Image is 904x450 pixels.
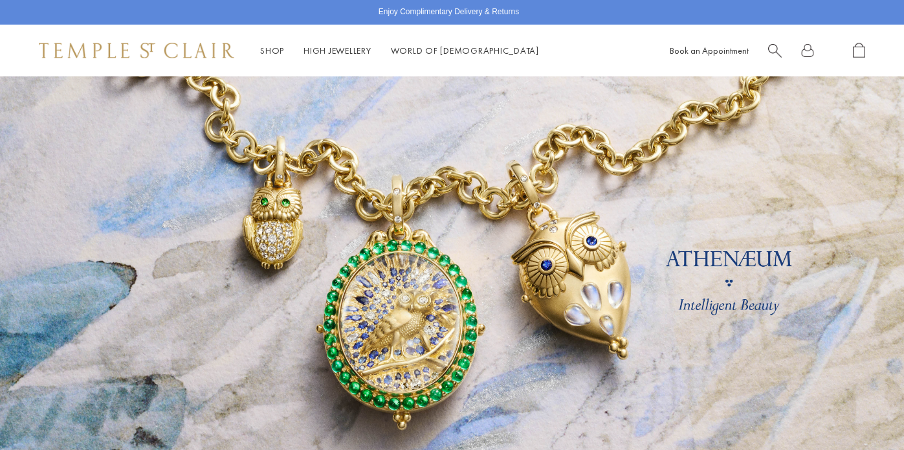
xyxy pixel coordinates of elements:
nav: Main navigation [260,43,539,59]
p: Enjoy Complimentary Delivery & Returns [379,6,519,19]
a: ShopShop [260,45,284,56]
a: High JewelleryHigh Jewellery [303,45,371,56]
a: World of [DEMOGRAPHIC_DATA]World of [DEMOGRAPHIC_DATA] [391,45,539,56]
a: Search [768,43,782,59]
a: Book an Appointment [670,45,749,56]
img: Temple St. Clair [39,43,234,58]
a: Open Shopping Bag [853,43,865,59]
